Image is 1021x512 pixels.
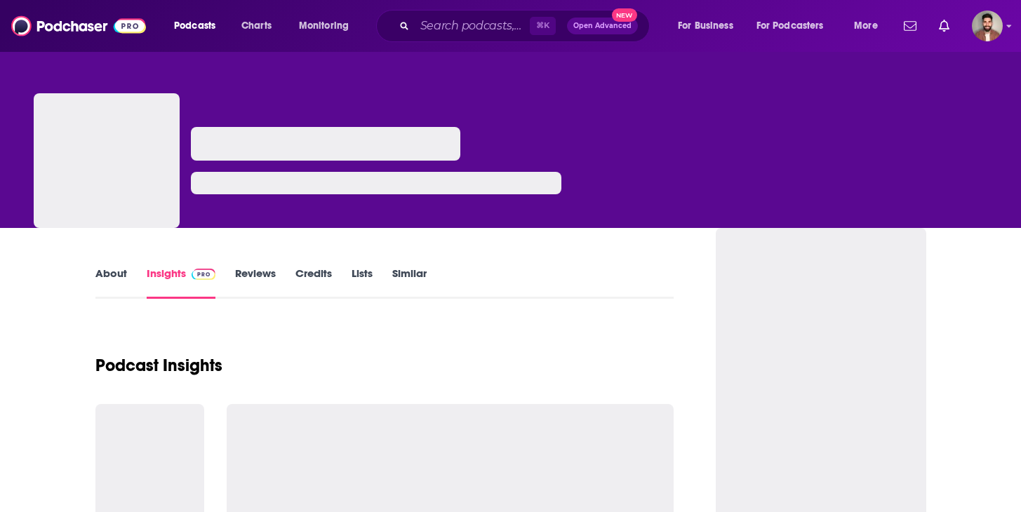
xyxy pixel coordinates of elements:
a: InsightsPodchaser Pro [147,267,216,299]
a: Similar [392,267,427,299]
span: More [854,16,878,36]
span: Monitoring [299,16,349,36]
button: open menu [747,15,844,37]
a: Reviews [235,267,276,299]
button: Show profile menu [972,11,1003,41]
img: Podchaser Pro [192,269,216,280]
span: For Business [678,16,733,36]
span: For Podcasters [756,16,824,36]
a: Lists [352,267,373,299]
a: Show notifications dropdown [933,14,955,38]
a: Charts [232,15,280,37]
a: Show notifications dropdown [898,14,922,38]
a: About [95,267,127,299]
img: Podchaser - Follow, Share and Rate Podcasts [11,13,146,39]
button: open menu [844,15,895,37]
button: open menu [164,15,234,37]
input: Search podcasts, credits, & more... [415,15,530,37]
a: Credits [295,267,332,299]
span: New [612,8,637,22]
span: Charts [241,16,272,36]
div: Search podcasts, credits, & more... [389,10,663,42]
img: User Profile [972,11,1003,41]
span: Podcasts [174,16,215,36]
button: open menu [668,15,751,37]
button: open menu [289,15,367,37]
h1: Podcast Insights [95,355,222,376]
button: Open AdvancedNew [567,18,638,34]
span: ⌘ K [530,17,556,35]
span: Open Advanced [573,22,632,29]
span: Logged in as calmonaghan [972,11,1003,41]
